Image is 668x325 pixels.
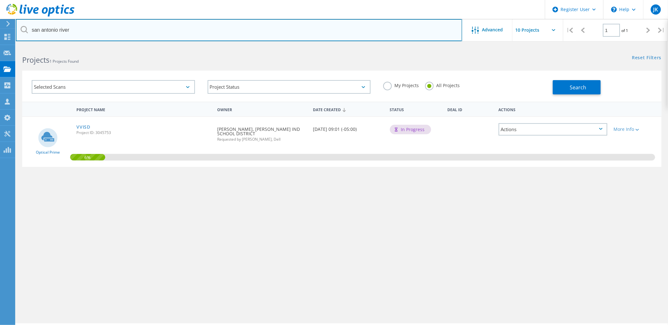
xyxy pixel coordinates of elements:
div: Actions [499,123,607,136]
div: [PERSON_NAME], [PERSON_NAME] IND SCHOOL DISTRICT [214,117,310,148]
div: | [563,19,576,41]
a: Reset Filters [632,55,662,61]
span: Requested by [PERSON_NAME], Dell [217,137,307,141]
div: Owner [214,103,310,115]
div: [DATE] 09:01 (-05:00) [310,117,387,138]
div: Actions [496,103,611,115]
span: Optical Prime [36,150,60,154]
a: Live Optics Dashboard [6,13,75,18]
div: Date Created [310,103,387,115]
span: JK [653,7,658,12]
div: Deal Id [444,103,495,115]
span: of 1 [622,28,628,33]
span: Advanced [482,28,503,32]
div: Project Status [208,80,371,94]
div: Selected Scans [32,80,195,94]
span: 1 Projects Found [49,59,79,64]
b: Projects [22,55,49,65]
label: All Projects [425,82,460,88]
div: More Info [614,127,658,131]
a: VVISD [76,125,90,129]
div: In Progress [390,125,431,134]
svg: \n [611,7,617,12]
span: Search [570,84,587,91]
div: | [655,19,668,41]
label: My Projects [383,82,419,88]
span: 6% [70,154,105,160]
span: Project ID: 3045753 [76,131,211,135]
button: Search [553,80,601,94]
div: Status [387,103,444,115]
input: Search projects by name, owner, ID, company, etc [16,19,462,41]
div: Project Name [73,103,214,115]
